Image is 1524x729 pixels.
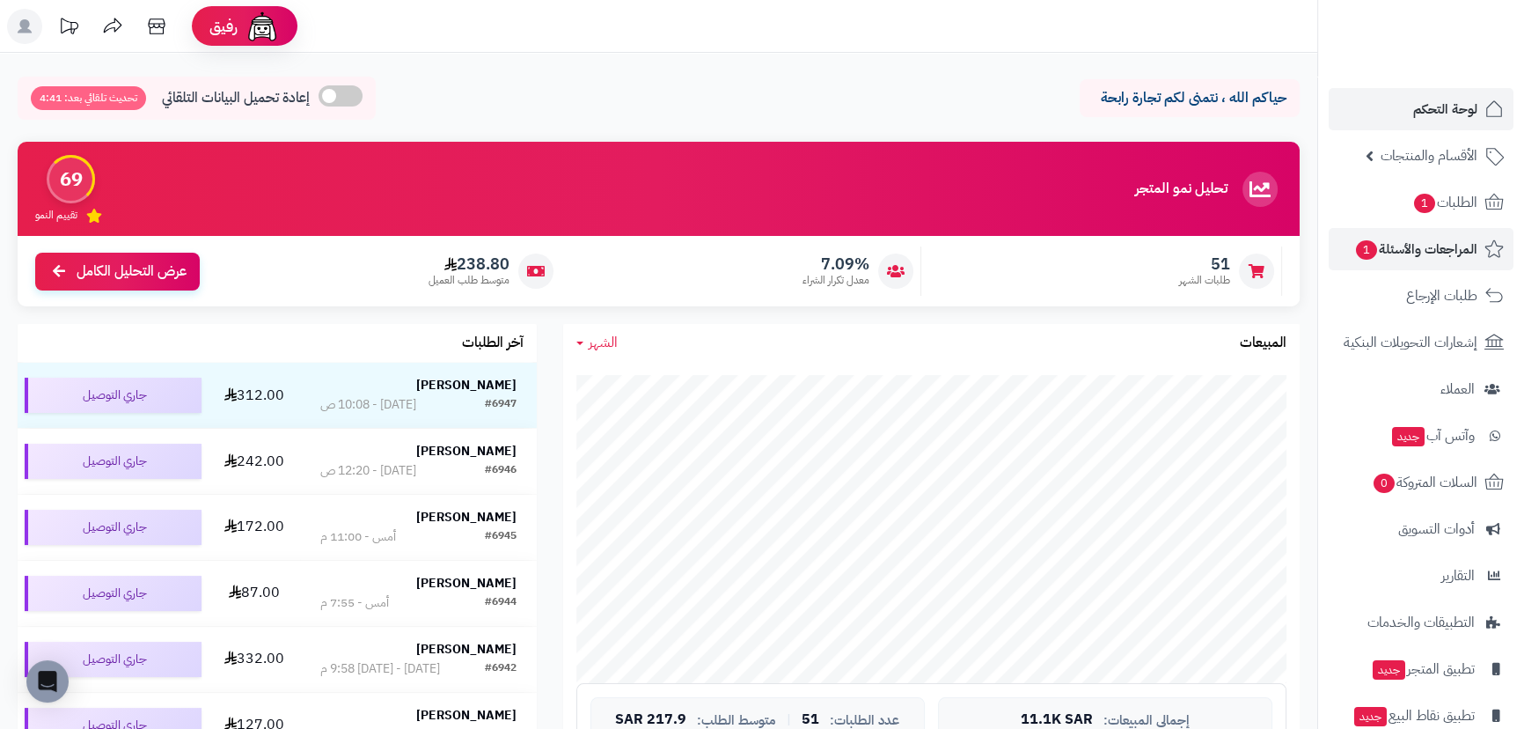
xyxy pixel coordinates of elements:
[1372,470,1477,495] span: السلات المتروكة
[1329,648,1513,690] a: تطبيق المتجرجديد
[485,528,517,546] div: #6945
[787,713,791,726] span: |
[1329,321,1513,364] a: إشعارات التحويلات البنكية
[245,9,280,44] img: ai-face.png
[1179,273,1230,288] span: طلبات الشهر
[209,429,300,494] td: 242.00
[162,88,310,108] span: إعادة تحميل البيانات التلقائي
[1354,707,1387,726] span: جديد
[416,574,517,593] strong: [PERSON_NAME]
[320,462,416,480] div: [DATE] - 12:20 ص
[1373,660,1405,680] span: جديد
[209,561,300,626] td: 87.00
[416,706,517,725] strong: [PERSON_NAME]
[416,508,517,526] strong: [PERSON_NAME]
[1371,657,1475,681] span: تطبيق المتجر
[485,462,517,480] div: #6946
[1329,88,1513,130] a: لوحة التحكم
[35,253,200,291] a: عرض التحليل الكامل
[1367,610,1475,635] span: التطبيقات والخدمات
[25,576,201,611] div: جاري التوصيل
[1179,254,1230,274] span: 51
[416,640,517,659] strong: [PERSON_NAME]
[1103,713,1190,728] span: إجمالي المبيعات:
[35,208,77,223] span: تقييم النمو
[1354,237,1477,261] span: المراجعات والأسئلة
[462,335,524,351] h3: آخر الطلبات
[1406,283,1477,308] span: طلبات الإرجاع
[1373,473,1395,493] span: 0
[1440,377,1475,401] span: العملاء
[1329,228,1513,270] a: المراجعات والأسئلة1
[615,712,686,728] span: 217.9 SAR
[26,660,69,703] div: Open Intercom Messenger
[1398,517,1475,541] span: أدوات التسويق
[429,273,509,288] span: متوسط طلب العميل
[1352,703,1475,728] span: تطبيق نقاط البيع
[485,396,517,414] div: #6947
[209,16,238,37] span: رفيق
[1329,275,1513,317] a: طلبات الإرجاع
[802,712,819,728] span: 51
[320,660,440,678] div: [DATE] - [DATE] 9:58 م
[1329,368,1513,410] a: العملاء
[209,363,300,428] td: 312.00
[1413,193,1435,213] span: 1
[416,442,517,460] strong: [PERSON_NAME]
[802,273,869,288] span: معدل تكرار الشراء
[697,713,776,728] span: متوسط الطلب:
[1329,181,1513,224] a: الطلبات1
[576,333,618,353] a: الشهر
[25,642,201,677] div: جاري التوصيل
[830,713,899,728] span: عدد الطلبات:
[1329,555,1513,597] a: التقارير
[1135,181,1227,197] h3: تحليل نمو المتجر
[416,376,517,394] strong: [PERSON_NAME]
[209,627,300,692] td: 332.00
[1329,415,1513,457] a: وآتس آبجديد
[429,254,509,274] span: 238.80
[1329,601,1513,644] a: التطبيقات والخدمات
[1413,97,1477,121] span: لوحة التحكم
[31,86,146,110] span: تحديث تلقائي بعد: 4:41
[485,594,517,612] div: #6944
[1344,330,1477,355] span: إشعارات التحويلات البنكية
[1390,423,1475,448] span: وآتس آب
[1093,88,1286,108] p: حياكم الله ، نتمنى لكم تجارة رابحة
[589,332,618,353] span: الشهر
[485,660,517,678] div: #6942
[802,254,869,274] span: 7.09%
[1381,144,1477,168] span: الأقسام والمنتجات
[1329,461,1513,504] a: السلات المتروكة0
[1441,563,1475,588] span: التقارير
[320,594,389,612] div: أمس - 7:55 م
[25,510,201,545] div: جاري التوصيل
[320,528,396,546] div: أمس - 11:00 م
[1329,508,1513,550] a: أدوات التسويق
[1355,239,1377,260] span: 1
[25,378,201,413] div: جاري التوصيل
[25,444,201,479] div: جاري التوصيل
[1392,427,1425,446] span: جديد
[1021,712,1093,728] span: 11.1K SAR
[77,261,187,282] span: عرض التحليل الكامل
[47,9,91,48] a: تحديثات المنصة
[1412,190,1477,215] span: الطلبات
[1404,34,1507,71] img: logo-2.png
[320,396,416,414] div: [DATE] - 10:08 ص
[1240,335,1286,351] h3: المبيعات
[209,495,300,560] td: 172.00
